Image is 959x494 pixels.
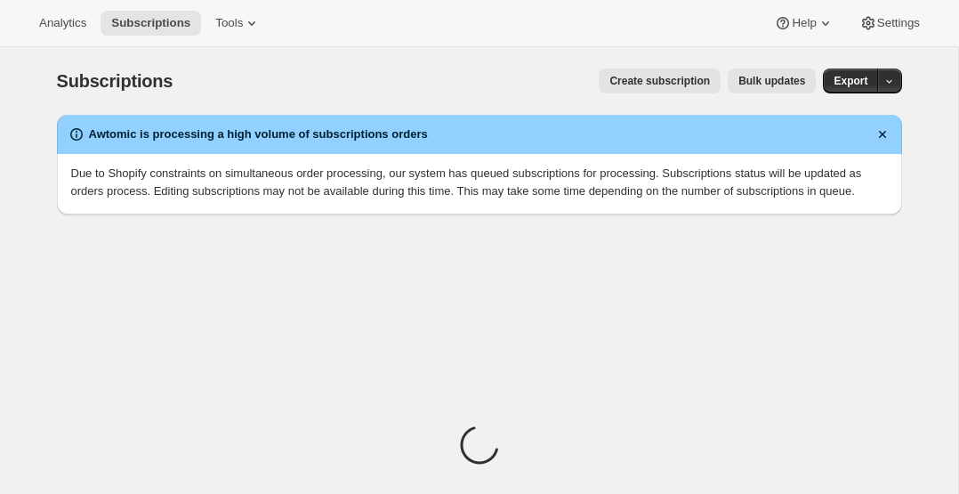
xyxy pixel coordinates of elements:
button: Dismiss notification [870,122,895,147]
span: Help [792,16,816,30]
span: Settings [877,16,920,30]
button: Settings [849,11,931,36]
span: Export [834,74,867,88]
button: Analytics [28,11,97,36]
span: Subscriptions [111,16,190,30]
button: Export [823,69,878,93]
span: Create subscription [609,74,710,88]
span: Tools [215,16,243,30]
button: Bulk updates [728,69,816,93]
span: Analytics [39,16,86,30]
span: Subscriptions [57,71,173,91]
button: Help [763,11,844,36]
button: Tools [205,11,271,36]
p: Due to Shopify constraints on simultaneous order processing, our system has queued subscriptions ... [71,165,888,200]
button: Create subscription [599,69,721,93]
button: Subscriptions [101,11,201,36]
span: Bulk updates [738,74,805,88]
h2: Awtomic is processing a high volume of subscriptions orders [89,126,428,143]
